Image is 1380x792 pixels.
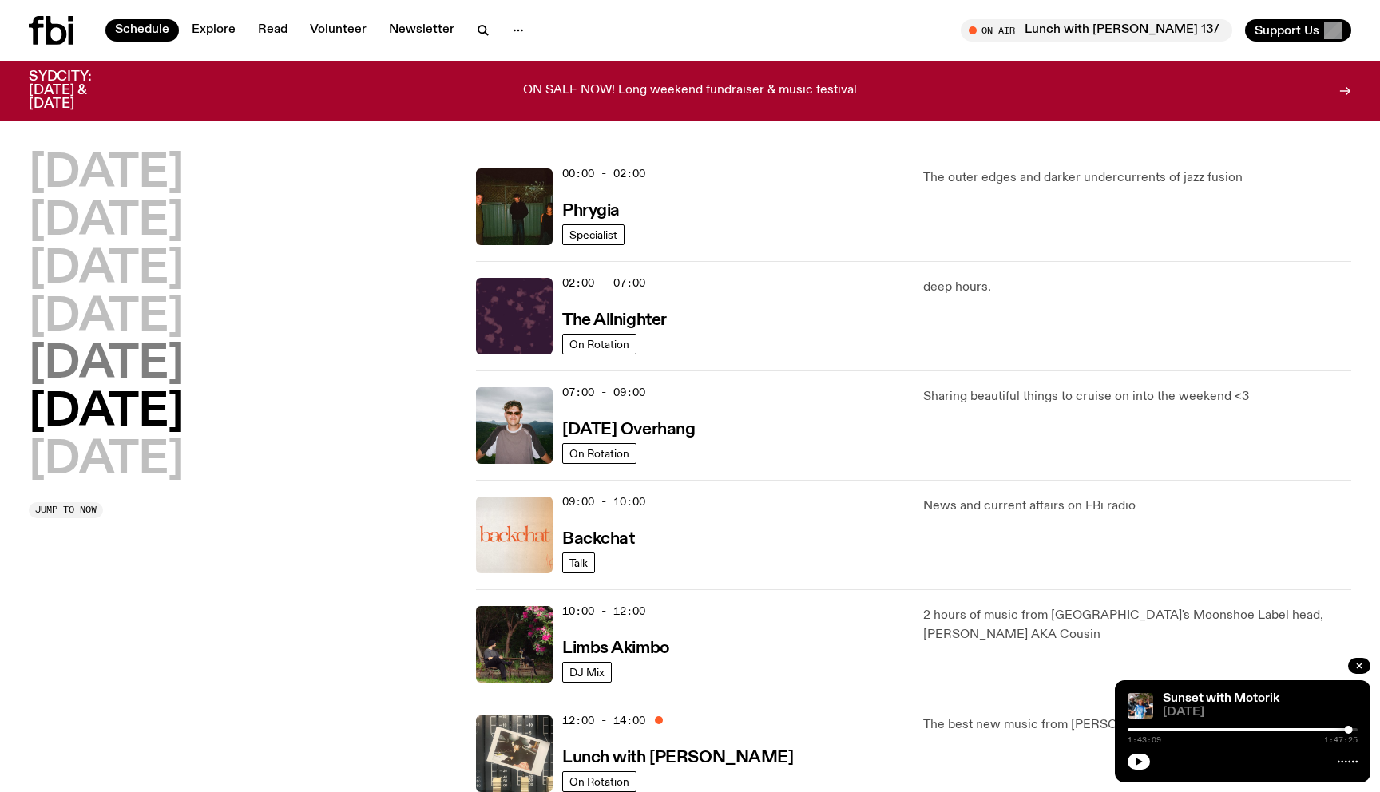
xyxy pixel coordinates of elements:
img: A polaroid of Ella Avni in the studio on top of the mixer which is also located in the studio. [476,715,553,792]
button: [DATE] [29,295,184,340]
h3: Limbs Akimbo [562,640,670,657]
span: [DATE] [1163,707,1358,719]
a: Phrygia [562,200,620,220]
span: On Rotation [569,775,629,787]
a: Specialist [562,224,625,245]
span: 12:00 - 14:00 [562,713,645,728]
h3: SYDCITY: [DATE] & [DATE] [29,70,131,111]
a: The Allnighter [562,309,667,329]
button: [DATE] [29,390,184,435]
a: Volunteer [300,19,376,42]
span: Talk [569,556,588,568]
span: 1:47:25 [1324,736,1358,744]
button: [DATE] [29,247,184,292]
img: A greeny-grainy film photo of Bela, John and Bindi at night. They are standing in a backyard on g... [476,168,553,245]
img: Jackson sits at an outdoor table, legs crossed and gazing at a black and brown dog also sitting a... [476,606,553,683]
p: 2 hours of music from [GEOGRAPHIC_DATA]'s Moonshoe Label head, [PERSON_NAME] AKA Cousin [923,606,1351,644]
a: Sunset with Motorik [1163,692,1279,705]
p: The outer edges and darker undercurrents of jazz fusion [923,168,1351,188]
a: Read [248,19,297,42]
span: 07:00 - 09:00 [562,385,645,400]
span: 09:00 - 10:00 [562,494,645,509]
a: [DATE] Overhang [562,418,695,438]
p: deep hours. [923,278,1351,297]
a: Schedule [105,19,179,42]
button: Support Us [1245,19,1351,42]
button: [DATE] [29,152,184,196]
h3: Lunch with [PERSON_NAME] [562,750,793,766]
button: [DATE] [29,200,184,244]
a: Lunch with [PERSON_NAME] [562,746,793,766]
span: 02:00 - 07:00 [562,275,645,291]
h3: Backchat [562,531,634,548]
a: DJ Mix [562,662,612,683]
span: Support Us [1255,23,1319,38]
span: DJ Mix [569,666,605,678]
p: News and current affairs on FBi radio [923,497,1351,516]
a: On Rotation [562,771,636,792]
a: Limbs Akimbo [562,637,670,657]
img: Andrew, Reenie, and Pat stand in a row, smiling at the camera, in dappled light with a vine leafe... [1128,693,1153,719]
button: Jump to now [29,502,103,518]
p: Sharing beautiful things to cruise on into the weekend <3 [923,387,1351,406]
a: Talk [562,552,595,573]
a: Newsletter [379,19,464,42]
img: Harrie Hastings stands in front of cloud-covered sky and rolling hills. He's wearing sunglasses a... [476,387,553,464]
a: Explore [182,19,245,42]
button: On AirLunch with [PERSON_NAME] 13/09 [961,19,1232,42]
p: The best new music from [PERSON_NAME], aus + beyond! [923,715,1351,735]
span: 1:43:09 [1128,736,1161,744]
span: On Rotation [569,338,629,350]
span: 00:00 - 02:00 [562,166,645,181]
span: On Rotation [569,447,629,459]
span: Jump to now [35,505,97,514]
p: ON SALE NOW! Long weekend fundraiser & music festival [523,84,857,98]
button: [DATE] [29,343,184,387]
a: On Rotation [562,334,636,354]
button: [DATE] [29,438,184,483]
h3: [DATE] Overhang [562,422,695,438]
h3: The Allnighter [562,312,667,329]
h3: Phrygia [562,203,620,220]
span: 10:00 - 12:00 [562,604,645,619]
a: On Rotation [562,443,636,464]
a: Backchat [562,528,634,548]
span: Specialist [569,228,617,240]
